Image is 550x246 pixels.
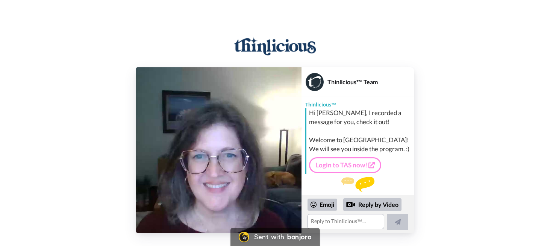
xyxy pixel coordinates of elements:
[306,73,324,91] img: Profile Image
[346,200,355,209] div: Reply by Video
[234,36,317,56] img: Thinlicious® Team logo
[308,199,337,211] div: Emoji
[302,97,414,108] div: Thinlicious™
[254,234,284,240] div: Sent with
[136,67,302,233] img: a715df00-fc07-4eba-9455-2f84401724f8-thumb.jpg
[238,232,249,242] img: Bonjoro Logo
[343,198,402,211] div: Reply by Video
[309,157,381,173] a: Login to TAS now!
[287,234,311,240] div: bonjoro
[309,108,412,153] div: Hi [PERSON_NAME], I recorded a message for you, check it out! Welcome to [GEOGRAPHIC_DATA]! We wi...
[302,177,414,204] div: Send Thinlicious™ a reply.
[341,177,374,192] img: message.svg
[327,78,414,85] div: Thinlicious™ Team
[230,228,320,246] a: Bonjoro LogoSent withbonjoro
